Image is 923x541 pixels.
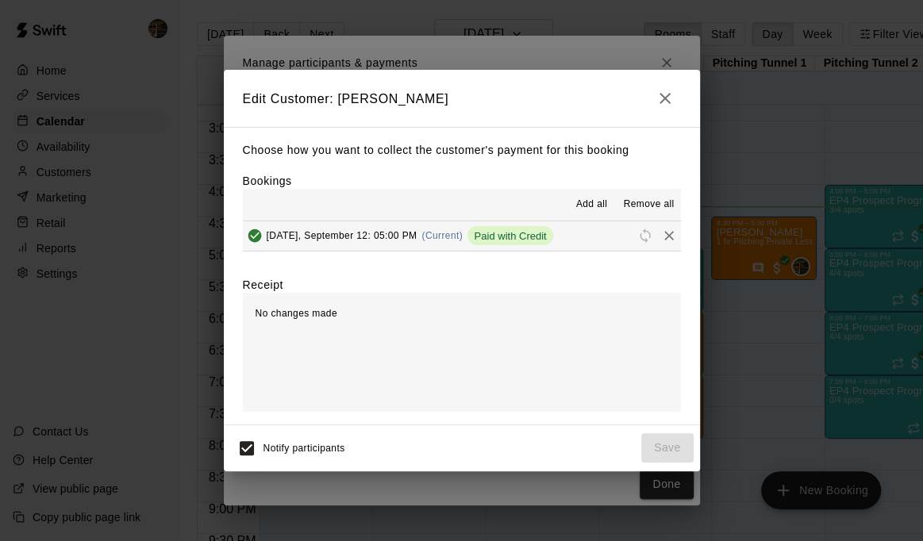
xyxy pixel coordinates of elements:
[243,140,681,160] p: Choose how you want to collect the customer's payment for this booking
[566,192,617,217] button: Add all
[243,221,681,251] button: Added & Paid[DATE], September 12: 05:00 PM(Current)Paid with CreditRescheduleRemove
[421,230,463,241] span: (Current)
[263,443,345,454] span: Notify participants
[576,197,608,213] span: Add all
[256,308,337,319] span: No changes made
[467,230,552,242] span: Paid with Credit
[243,175,292,187] label: Bookings
[224,70,700,127] h2: Edit Customer: [PERSON_NAME]
[243,277,283,293] label: Receipt
[243,224,267,247] button: Added & Paid
[617,192,680,217] button: Remove all
[623,197,674,213] span: Remove all
[657,229,681,241] span: Remove
[633,229,657,241] span: Reschedule
[267,230,417,241] span: [DATE], September 12: 05:00 PM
